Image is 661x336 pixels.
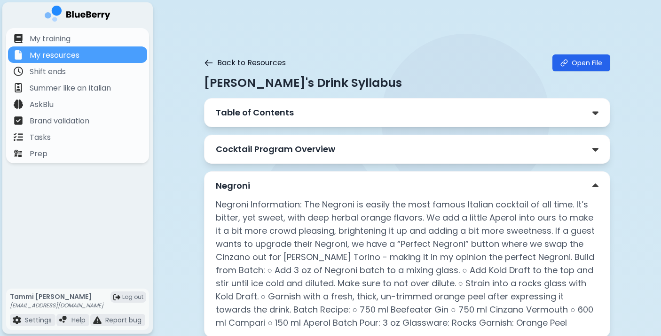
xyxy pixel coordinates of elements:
[59,316,68,324] img: file icon
[25,316,52,324] p: Settings
[30,148,47,160] p: Prep
[30,132,51,143] p: Tasks
[14,83,23,92] img: file icon
[552,54,610,71] a: Open File
[216,198,598,329] p: Negroni Information: The Negroni is easily the most famous Italian cocktail of all time. It’s bit...
[592,181,598,191] img: down chevron
[14,50,23,60] img: file icon
[93,316,102,324] img: file icon
[45,6,110,25] img: company logo
[14,99,23,109] img: file icon
[30,83,111,94] p: Summer like an Italian
[122,293,143,301] span: Log out
[204,57,286,69] button: Back to Resources
[216,179,250,192] p: Negroni
[592,108,598,118] img: down chevron
[113,294,120,301] img: logout
[14,116,23,125] img: file icon
[216,106,294,119] p: Table of Contents
[14,132,23,142] img: file icon
[13,316,21,324] img: file icon
[71,316,86,324] p: Help
[14,149,23,158] img: file icon
[216,143,335,156] p: Cocktail Program Overview
[30,66,66,77] p: Shift ends
[14,34,23,43] img: file icon
[105,316,142,324] p: Report bug
[14,67,23,76] img: file icon
[30,33,71,45] p: My training
[204,75,610,91] p: [PERSON_NAME]'s Drink Syllabus
[10,302,103,309] p: [EMAIL_ADDRESS][DOMAIN_NAME]
[30,50,79,61] p: My resources
[30,115,89,127] p: Brand validation
[10,292,103,301] p: Tammi [PERSON_NAME]
[30,99,54,110] p: AskBlu
[592,145,598,154] img: down chevron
